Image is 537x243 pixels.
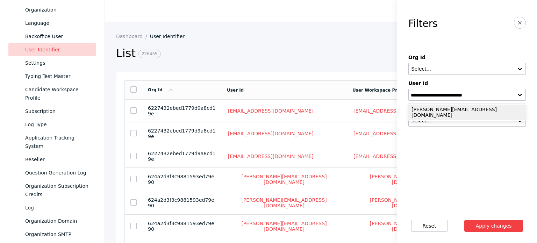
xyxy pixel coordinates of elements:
div: Organization Subscription Credits [25,182,91,199]
a: Application Tracking System [8,131,96,153]
div: Reseller [25,155,91,164]
span: 624a2d3f3c9881593ed79e90 [148,174,214,185]
a: Language [8,16,96,30]
a: Organization Domain [8,214,96,228]
a: Log [8,201,96,214]
a: [EMAIL_ADDRESS][DOMAIN_NAME] [227,130,315,137]
a: [EMAIL_ADDRESS][DOMAIN_NAME] [227,153,315,159]
a: [PERSON_NAME][EMAIL_ADDRESS][DOMAIN_NAME] [352,220,472,232]
a: [EMAIL_ADDRESS][DOMAIN_NAME] [352,108,440,114]
div: Log Type [25,120,91,129]
a: [PERSON_NAME][EMAIL_ADDRESS][DOMAIN_NAME] [227,220,341,232]
a: User Identifier [8,43,96,56]
a: Typing Test Master [8,70,96,83]
div: User Identifier [25,45,91,54]
div: Candidate Workspace Profile [25,85,91,102]
div: Subscription [25,107,91,115]
a: Dashboard [116,34,150,39]
div: Application Tracking System [25,134,91,150]
div: [PERSON_NAME][EMAIL_ADDRESS][DOMAIN_NAME] [408,105,526,120]
span: 6227432ebed1779d9a8cd19e [148,105,216,116]
span: 226455 [138,50,161,58]
a: Log Type [8,118,96,131]
label: Org Id [408,55,526,60]
a: Question Generation Log [8,166,96,179]
a: [PERSON_NAME][EMAIL_ADDRESS][DOMAIN_NAME] [352,173,472,185]
a: [PERSON_NAME][EMAIL_ADDRESS][DOMAIN_NAME] [227,173,341,185]
a: Subscription [8,105,96,118]
button: Apply changes [464,220,523,232]
div: Settings [25,59,91,67]
button: Reset [411,220,448,232]
h2: List [116,46,482,61]
span: 6227432ebed1779d9a8cd19e [148,151,216,162]
span: 624a2d3f3c9881593ed79e90 [148,221,214,232]
div: Organization [25,6,91,14]
a: Org Id [148,87,174,92]
div: Log [25,203,91,212]
a: User Identifier [150,34,190,39]
span: 624a2d3f3c9881593ed79e90 [148,197,214,208]
h3: Filters [408,18,438,29]
div: Language [25,19,91,27]
a: Organization SMTP [8,228,96,241]
a: [EMAIL_ADDRESS][DOMAIN_NAME] [352,130,440,137]
div: Organization SMTP [25,230,91,238]
a: Candidate Workspace Profile [8,83,96,105]
label: User Id [408,80,526,86]
a: [PERSON_NAME][EMAIL_ADDRESS][DOMAIN_NAME] [227,197,341,209]
a: [PERSON_NAME][EMAIL_ADDRESS][DOMAIN_NAME] [352,197,472,209]
div: Typing Test Master [25,72,91,80]
a: Organization Subscription Credits [8,179,96,201]
a: Settings [8,56,96,70]
div: Backoffice User [25,32,91,41]
a: User Workspace Profile Id [352,88,414,93]
a: [EMAIL_ADDRESS][DOMAIN_NAME] [227,108,315,114]
span: 6227432ebed1779d9a8cd19e [148,128,216,139]
div: Question Generation Log [25,169,91,177]
a: User Id [227,88,244,93]
a: [EMAIL_ADDRESS][DOMAIN_NAME] [352,153,440,159]
a: Backoffice User [8,30,96,43]
div: Organization Domain [25,217,91,225]
a: Organization [8,3,96,16]
a: Reseller [8,153,96,166]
